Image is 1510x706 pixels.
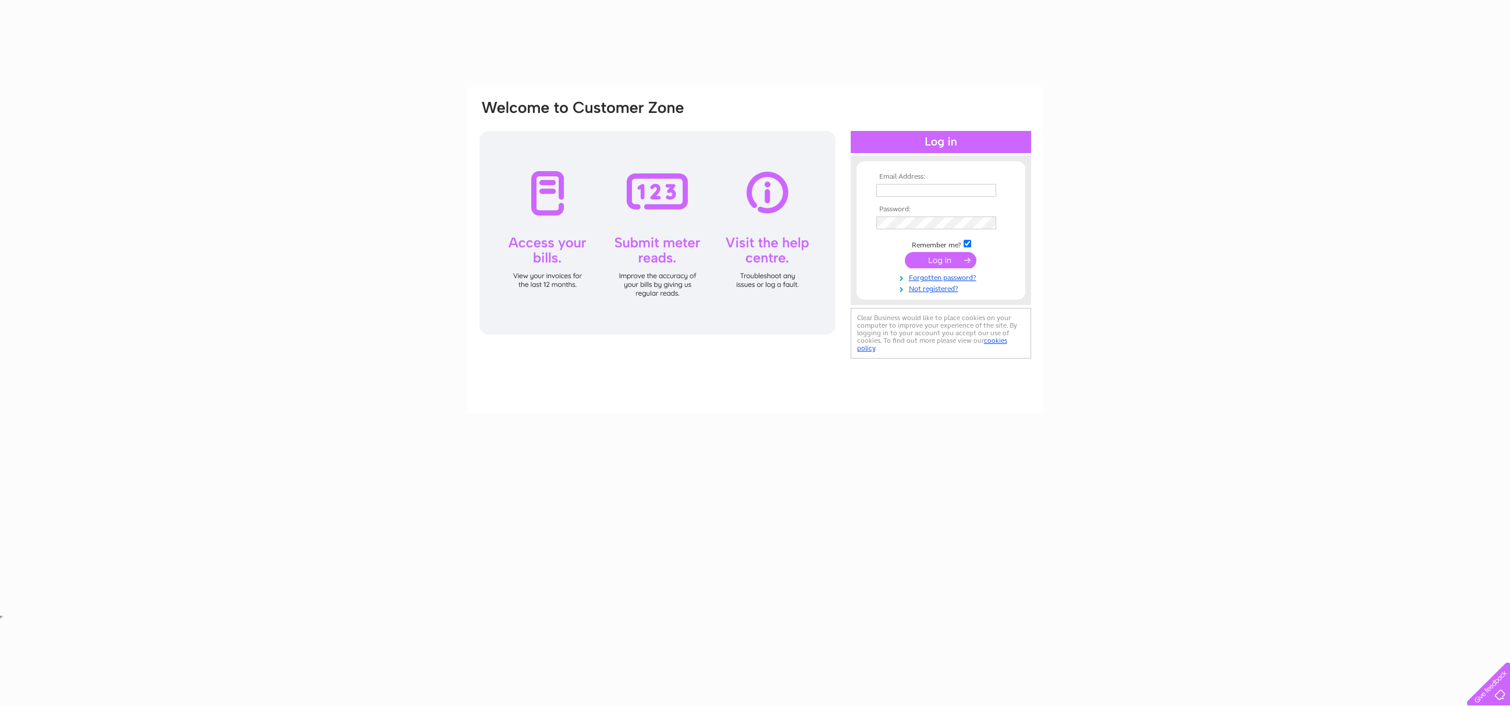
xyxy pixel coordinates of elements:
input: Submit [905,252,976,268]
div: Clear Business would like to place cookies on your computer to improve your experience of the sit... [851,308,1031,359]
a: Not registered? [876,282,1008,293]
a: cookies policy [857,336,1007,352]
th: Email Address: [873,173,1008,181]
a: Forgotten password? [876,271,1008,282]
td: Remember me? [873,238,1008,250]
th: Password: [873,205,1008,214]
